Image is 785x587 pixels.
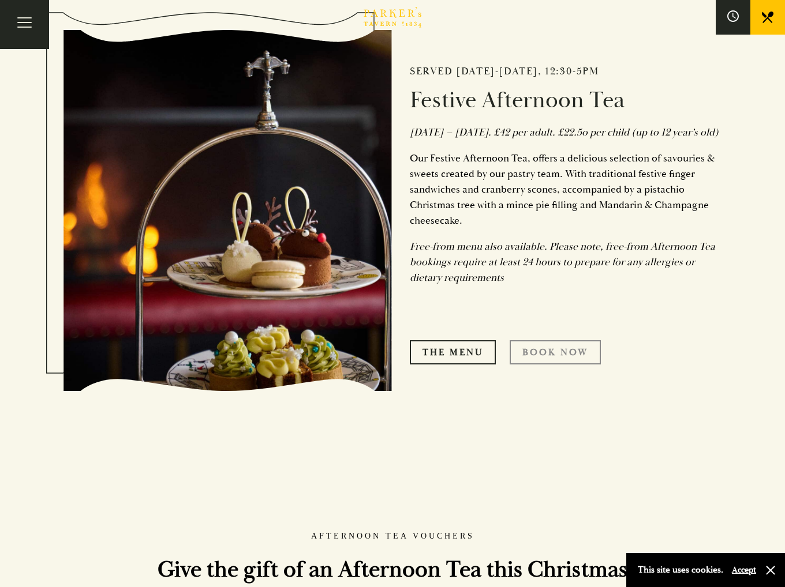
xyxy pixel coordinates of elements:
h3: Festive Afternoon Tea [410,86,722,114]
a: The Menu [410,340,496,364]
h2: Served [DATE]-[DATE], 12:30-5pm [410,65,722,78]
p: This site uses cookies. [638,562,723,578]
h2: Afternoon Tea Vouchers [311,532,474,540]
h3: Give the gift of an Afternoon Tea this Christmas [129,554,656,585]
p: Our Festive Afternoon Tea, offers a delicious selection of savouries & sweets created by our past... [410,150,722,228]
em: [DATE] – [DATE]. £42 per adult. £22.5o per child (up to 12 year’s old) [410,126,719,139]
button: Accept [732,565,756,575]
em: Free-from menu also available. Please note, free-from Afternoon Tea bookings require at least 24 ... [410,240,715,284]
a: Book Now [510,340,601,364]
button: Close and accept [765,565,776,576]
